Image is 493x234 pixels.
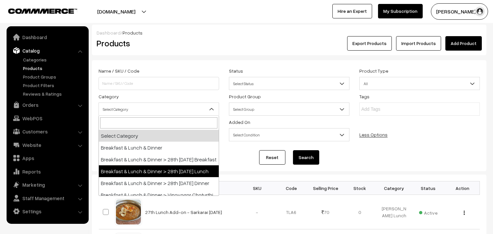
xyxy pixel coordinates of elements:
span: All [359,77,480,90]
th: Status [411,181,445,195]
button: Export Products [347,36,392,51]
img: user [475,7,485,16]
span: Select Group [229,103,349,116]
span: Select Category [99,104,219,115]
a: Catalog [8,45,86,57]
label: Product Type [359,67,388,74]
th: Code [274,181,308,195]
button: [DOMAIN_NAME] [74,3,158,20]
a: Website [8,139,86,151]
a: Apps [8,152,86,164]
h2: Products [97,38,218,48]
span: Active [419,208,437,216]
th: Selling Price [308,181,343,195]
a: Product Filters [21,82,86,89]
a: Settings [8,205,86,217]
a: Import Products [396,36,441,51]
a: Marketing [8,179,86,191]
span: Select Condition [229,129,349,141]
li: Breakfast & Lunch & Dinner > Vinayagar Chaturthi Spl (Inactive) [99,189,219,209]
label: Added On [229,119,250,126]
th: Action [445,181,480,195]
a: Dashboard [8,31,86,43]
div: / [97,29,482,36]
label: Name / SKU / Code [99,67,139,74]
a: Reset [259,150,285,165]
input: Name / SKU / Code [99,77,219,90]
button: Search [293,150,319,165]
td: - [240,195,274,229]
a: Orders [8,99,86,111]
span: Products [123,30,143,35]
a: Less Options [359,132,388,137]
td: 0 [343,195,377,229]
label: Product Group [229,93,261,100]
a: Products [21,65,86,72]
a: My Subscription [378,4,423,18]
th: Category [377,181,411,195]
a: Reviews & Ratings [21,90,86,97]
a: 27th Lunch Add-on - Sarkarai [DATE] [146,209,222,215]
span: Select Group [229,104,349,115]
button: [PERSON_NAME] s… [431,3,488,20]
th: Stock [343,181,377,195]
span: Select Status [229,78,349,89]
td: TLA6 [274,195,308,229]
a: Customers [8,126,86,137]
span: Select Condition [229,128,349,141]
img: Menu [464,211,465,215]
li: Breakfast & Lunch & Dinner > 28th [DATE] Lunch [99,165,219,177]
span: Select Category [99,103,219,116]
a: Add Product [445,36,482,51]
a: Reports [8,166,86,177]
label: Status [229,67,243,74]
td: 70 [308,195,343,229]
a: Dashboard [97,30,121,35]
img: COMMMERCE [8,9,77,13]
span: Select Status [229,77,349,90]
input: Add Tags [361,106,419,113]
th: SKU [240,181,274,195]
a: Product Groups [21,73,86,80]
a: COMMMERCE [8,7,66,14]
li: Breakfast & Lunch & Dinner > 28th [DATE] Breakfast [99,153,219,165]
span: All [360,78,480,89]
li: Select Category [99,130,219,142]
a: Hire an Expert [332,4,372,18]
li: Breakfast & Lunch & Dinner [99,142,219,153]
a: Staff Management [8,192,86,204]
a: Categories [21,56,86,63]
label: Category [99,93,119,100]
td: [PERSON_NAME] Lunch [377,195,411,229]
li: Breakfast & Lunch & Dinner > 28th [DATE] Dinner [99,177,219,189]
a: WebPOS [8,112,86,124]
label: Tags [359,93,370,100]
